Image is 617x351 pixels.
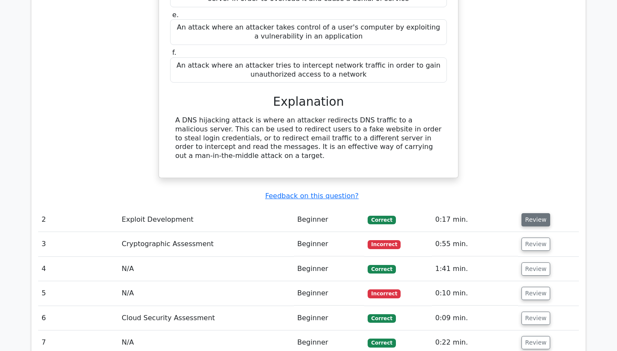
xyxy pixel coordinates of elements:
td: 0:17 min. [432,208,518,232]
h3: Explanation [175,95,442,109]
td: 0:09 min. [432,306,518,330]
td: Cloud Security Assessment [118,306,294,330]
span: Correct [368,314,395,323]
td: N/A [118,257,294,281]
span: Incorrect [368,240,401,249]
td: Beginner [294,232,365,256]
span: Correct [368,216,395,224]
td: Beginner [294,208,365,232]
td: Exploit Development [118,208,294,232]
td: Beginner [294,257,365,281]
button: Review [521,287,551,300]
td: 6 [38,306,118,330]
td: Beginner [294,306,365,330]
span: e. [172,11,179,19]
button: Review [521,213,551,226]
span: Correct [368,265,395,274]
td: 5 [38,281,118,306]
td: Cryptographic Assessment [118,232,294,256]
td: 4 [38,257,118,281]
div: A DNS hijacking attack is where an attacker redirects DNS traffic to a malicious server. This can... [175,116,442,161]
span: f. [172,48,177,57]
span: Incorrect [368,289,401,298]
td: 0:55 min. [432,232,518,256]
span: Correct [368,339,395,347]
td: N/A [118,281,294,306]
div: An attack where an attacker takes control of a user's computer by exploiting a vulnerability in a... [170,19,447,45]
td: 2 [38,208,118,232]
button: Review [521,312,551,325]
td: 1:41 min. [432,257,518,281]
td: Beginner [294,281,365,306]
td: 0:10 min. [432,281,518,306]
div: An attack where an attacker tries to intercept network traffic in order to gain unauthorized acce... [170,57,447,83]
a: Feedback on this question? [265,192,359,200]
td: 3 [38,232,118,256]
button: Review [521,336,551,349]
button: Review [521,262,551,276]
button: Review [521,238,551,251]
